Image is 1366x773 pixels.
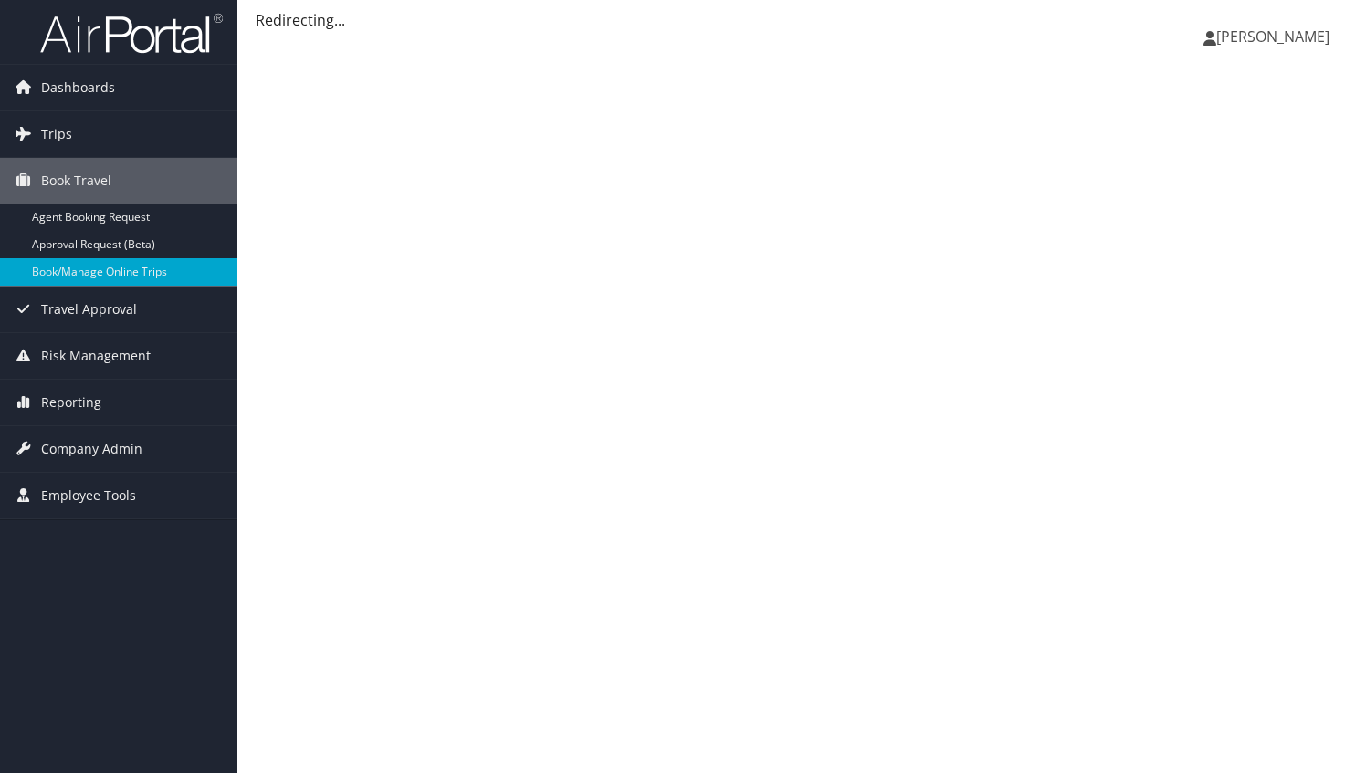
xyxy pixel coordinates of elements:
[41,426,142,472] span: Company Admin
[41,111,72,157] span: Trips
[41,158,111,204] span: Book Travel
[41,380,101,425] span: Reporting
[41,333,151,379] span: Risk Management
[41,287,137,332] span: Travel Approval
[1203,9,1348,64] a: [PERSON_NAME]
[41,473,136,518] span: Employee Tools
[41,65,115,110] span: Dashboards
[1216,26,1329,47] span: [PERSON_NAME]
[256,9,1348,31] div: Redirecting...
[40,12,223,55] img: airportal-logo.png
